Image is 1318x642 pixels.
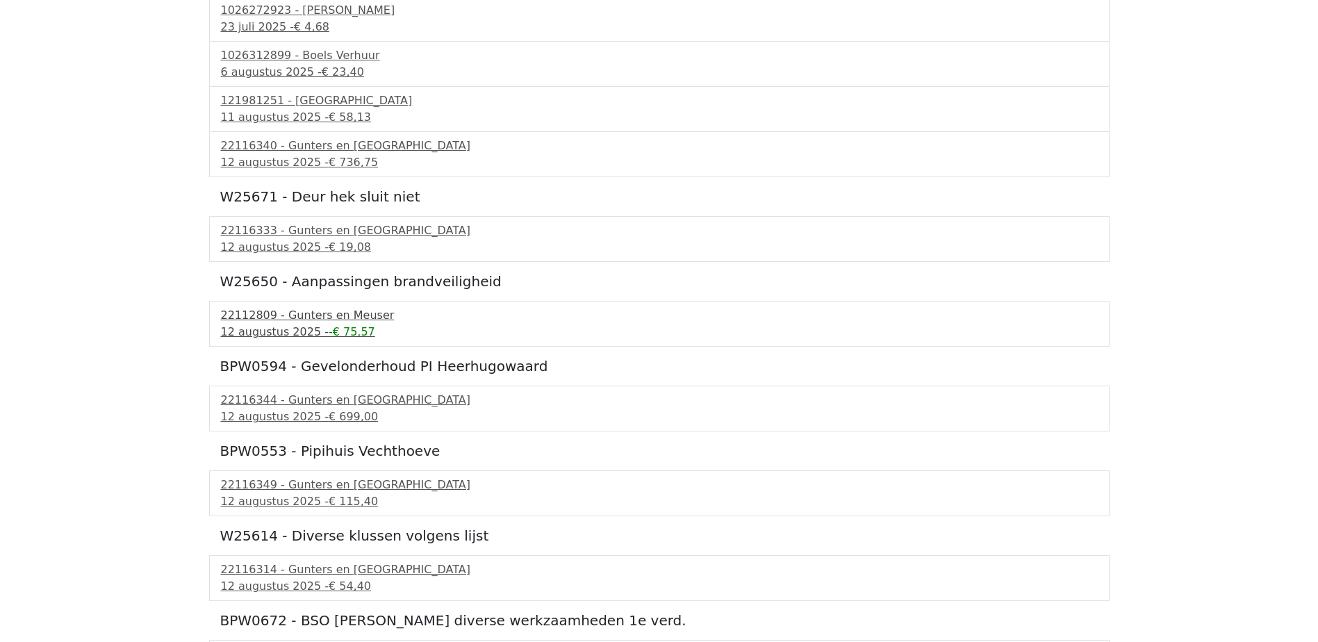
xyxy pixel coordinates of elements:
[221,324,1098,340] div: 12 augustus 2025 -
[221,2,1098,19] div: 1026272923 - [PERSON_NAME]
[221,2,1098,35] a: 1026272923 - [PERSON_NAME]23 juli 2025 -€ 4,68
[221,222,1098,239] div: 22116333 - Gunters en [GEOGRAPHIC_DATA]
[221,307,1098,340] a: 22112809 - Gunters en Meuser12 augustus 2025 --€ 75,57
[221,307,1098,324] div: 22112809 - Gunters en Meuser
[221,392,1098,425] a: 22116344 - Gunters en [GEOGRAPHIC_DATA]12 augustus 2025 -€ 699,00
[221,138,1098,171] a: 22116340 - Gunters en [GEOGRAPHIC_DATA]12 augustus 2025 -€ 736,75
[221,561,1098,578] div: 22116314 - Gunters en [GEOGRAPHIC_DATA]
[221,239,1098,256] div: 12 augustus 2025 -
[221,477,1098,493] div: 22116349 - Gunters en [GEOGRAPHIC_DATA]
[220,188,1098,205] h5: W25671 - Deur hek sluit niet
[329,156,378,169] span: € 736,75
[329,110,371,124] span: € 58,13
[220,612,1098,629] h5: BPW0672 - BSO [PERSON_NAME] diverse werkzaamheden 1e verd.
[329,410,378,423] span: € 699,00
[221,222,1098,256] a: 22116333 - Gunters en [GEOGRAPHIC_DATA]12 augustus 2025 -€ 19,08
[221,64,1098,81] div: 6 augustus 2025 -
[322,65,364,79] span: € 23,40
[220,443,1098,459] h5: BPW0553 - Pipihuis Vechthoeve
[221,409,1098,425] div: 12 augustus 2025 -
[221,154,1098,171] div: 12 augustus 2025 -
[221,92,1098,126] a: 121981251 - [GEOGRAPHIC_DATA]11 augustus 2025 -€ 58,13
[221,578,1098,595] div: 12 augustus 2025 -
[221,92,1098,109] div: 121981251 - [GEOGRAPHIC_DATA]
[221,493,1098,510] div: 12 augustus 2025 -
[329,579,371,593] span: € 54,40
[221,47,1098,64] div: 1026312899 - Boels Verhuur
[220,273,1098,290] h5: W25650 - Aanpassingen brandveiligheid
[221,19,1098,35] div: 23 juli 2025 -
[220,358,1098,374] h5: BPW0594 - Gevelonderhoud PI Heerhugowaard
[329,325,375,338] span: -€ 75,57
[220,527,1098,544] h5: W25614 - Diverse klussen volgens lijst
[221,138,1098,154] div: 22116340 - Gunters en [GEOGRAPHIC_DATA]
[221,561,1098,595] a: 22116314 - Gunters en [GEOGRAPHIC_DATA]12 augustus 2025 -€ 54,40
[221,109,1098,126] div: 11 augustus 2025 -
[221,47,1098,81] a: 1026312899 - Boels Verhuur6 augustus 2025 -€ 23,40
[329,495,378,508] span: € 115,40
[329,240,371,254] span: € 19,08
[294,20,329,33] span: € 4,68
[221,477,1098,510] a: 22116349 - Gunters en [GEOGRAPHIC_DATA]12 augustus 2025 -€ 115,40
[221,392,1098,409] div: 22116344 - Gunters en [GEOGRAPHIC_DATA]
